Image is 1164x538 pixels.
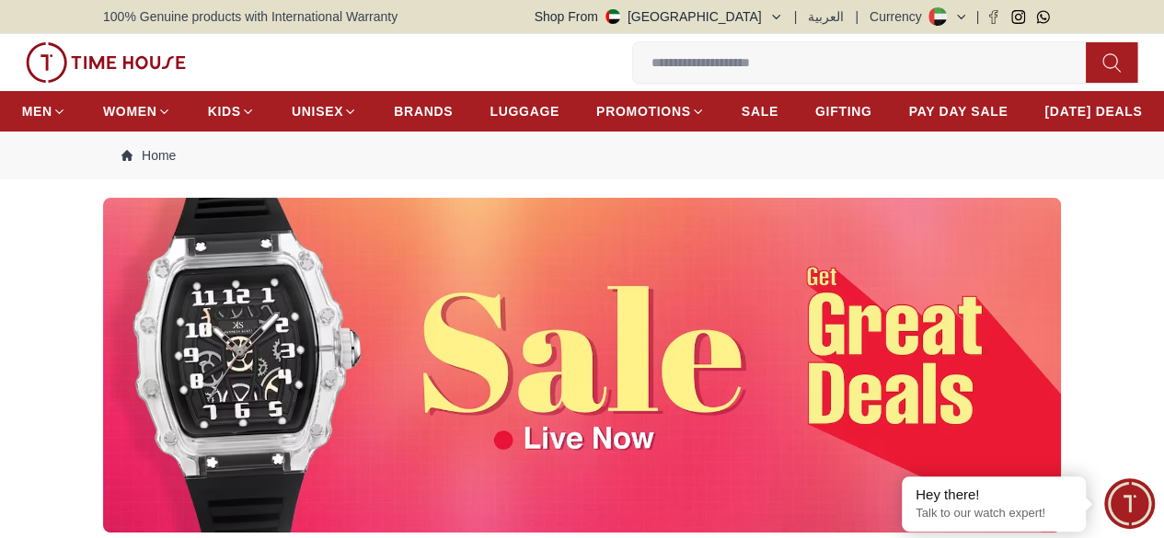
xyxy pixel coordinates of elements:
a: SALE [742,95,778,128]
a: PROMOTIONS [596,95,705,128]
span: | [975,7,979,26]
img: United Arab Emirates [605,9,620,24]
nav: Breadcrumb [103,132,1061,179]
span: | [855,7,859,26]
span: SALE [742,102,778,120]
a: Whatsapp [1036,10,1050,24]
button: Shop From[GEOGRAPHIC_DATA] [535,7,783,26]
span: WOMEN [103,102,157,120]
span: PAY DAY SALE [908,102,1008,120]
a: GIFTING [815,95,872,128]
a: Instagram [1011,10,1025,24]
a: WOMEN [103,95,171,128]
a: BRANDS [394,95,453,128]
span: LUGGAGE [490,102,559,120]
div: Hey there! [916,486,1072,504]
span: UNISEX [292,102,343,120]
span: | [794,7,798,26]
img: ... [26,42,186,83]
p: Talk to our watch expert! [916,506,1072,521]
a: Home [121,146,176,165]
span: BRANDS [394,102,453,120]
a: MEN [22,95,66,128]
img: ... [103,198,1061,532]
a: LUGGAGE [490,95,559,128]
span: KIDS [208,102,241,120]
a: [DATE] DEALS [1044,95,1142,128]
button: العربية [808,7,844,26]
div: Currency [870,7,929,26]
span: PROMOTIONS [596,102,691,120]
a: UNISEX [292,95,357,128]
span: [DATE] DEALS [1044,102,1142,120]
a: KIDS [208,95,255,128]
span: 100% Genuine products with International Warranty [103,7,398,26]
span: MEN [22,102,52,120]
a: Facebook [986,10,1000,24]
span: GIFTING [815,102,872,120]
div: Chat Widget [1104,478,1155,529]
a: PAY DAY SALE [908,95,1008,128]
